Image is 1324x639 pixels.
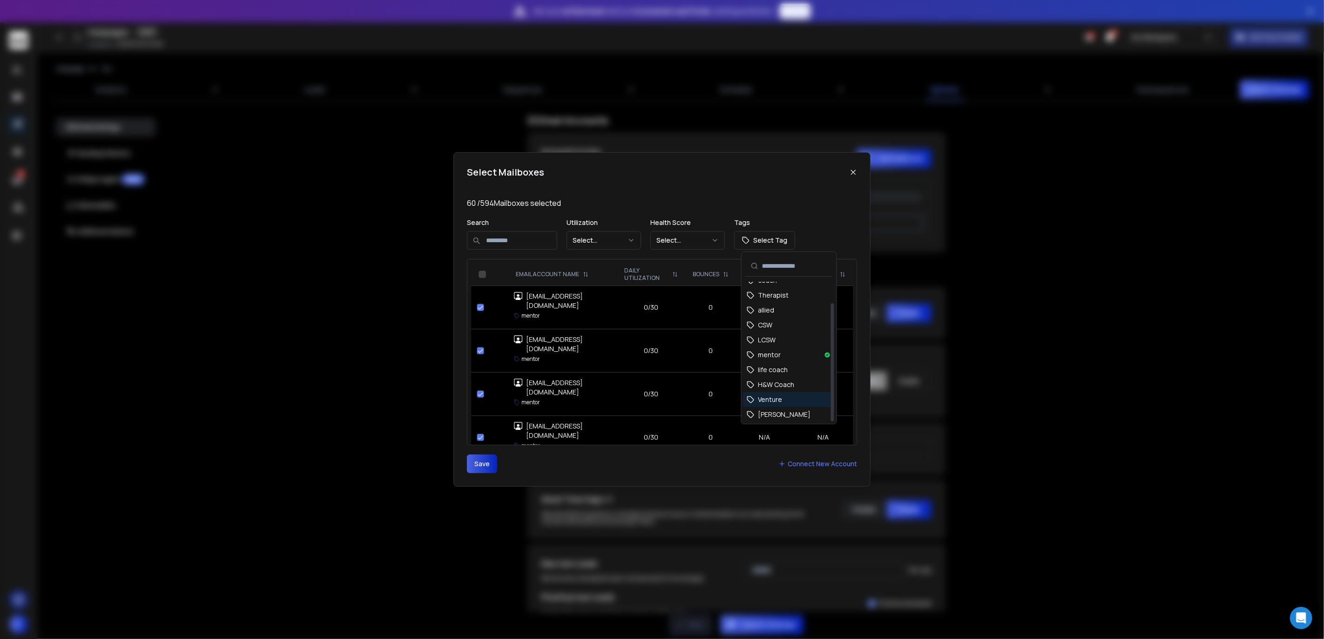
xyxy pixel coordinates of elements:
[758,380,795,389] span: H&W Coach
[758,410,811,419] span: [PERSON_NAME]
[758,306,775,315] span: allied
[758,350,781,360] span: mentor
[758,395,783,404] span: Venture
[1290,607,1312,629] div: Open Intercom Messenger
[758,365,788,374] span: life coach
[758,291,789,300] span: Therapist
[758,320,773,330] span: CSW
[758,335,776,345] span: LCSW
